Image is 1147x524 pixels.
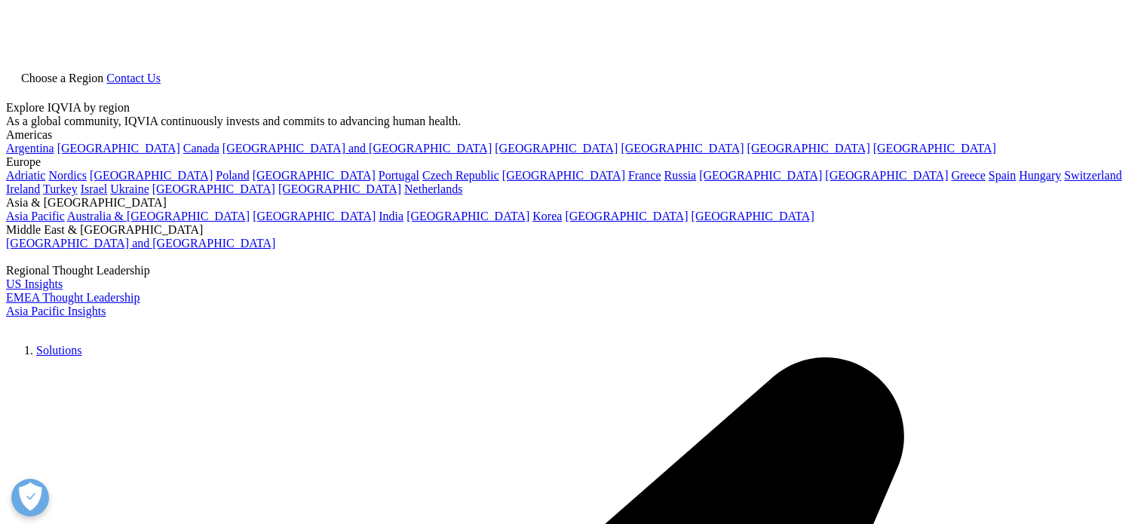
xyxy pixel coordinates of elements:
button: Open Preferences [11,479,49,516]
a: Portugal [379,169,419,182]
a: Ukraine [110,182,149,195]
div: Asia & [GEOGRAPHIC_DATA] [6,196,1141,210]
div: Europe [6,155,1141,169]
a: [GEOGRAPHIC_DATA] [253,210,376,222]
a: Adriatic [6,169,45,182]
a: [GEOGRAPHIC_DATA] [278,182,401,195]
a: [GEOGRAPHIC_DATA] [253,169,376,182]
a: Israel [81,182,108,195]
a: Switzerland [1064,169,1121,182]
a: Asia Pacific Insights [6,305,106,317]
a: [GEOGRAPHIC_DATA] [565,210,688,222]
a: Canada [183,142,219,155]
a: [GEOGRAPHIC_DATA] [825,169,948,182]
a: Korea [532,210,562,222]
a: [GEOGRAPHIC_DATA] [621,142,744,155]
a: Argentina [6,142,54,155]
a: [GEOGRAPHIC_DATA] [57,142,180,155]
a: [GEOGRAPHIC_DATA] [699,169,822,182]
a: Contact Us [106,72,161,84]
a: Greece [951,169,985,182]
a: [GEOGRAPHIC_DATA] [747,142,870,155]
div: Americas [6,128,1141,142]
a: [GEOGRAPHIC_DATA] [152,182,275,195]
a: Netherlands [404,182,462,195]
a: [GEOGRAPHIC_DATA] [406,210,529,222]
a: Russia [664,169,697,182]
a: Australia & [GEOGRAPHIC_DATA] [67,210,250,222]
a: Czech Republic [422,169,499,182]
a: Spain [989,169,1016,182]
span: Choose a Region [21,72,103,84]
a: EMEA Thought Leadership [6,291,140,304]
div: Middle East & [GEOGRAPHIC_DATA] [6,223,1141,237]
a: [GEOGRAPHIC_DATA] [502,169,625,182]
a: Hungary [1019,169,1061,182]
div: Regional Thought Leadership [6,264,1141,277]
div: Explore IQVIA by region [6,101,1141,115]
div: As a global community, IQVIA continuously invests and commits to advancing human health. [6,115,1141,128]
a: [GEOGRAPHIC_DATA] and [GEOGRAPHIC_DATA] [6,237,275,250]
a: Nordics [48,169,87,182]
a: [GEOGRAPHIC_DATA] [90,169,213,182]
a: Solutions [36,344,81,357]
a: US Insights [6,277,63,290]
a: India [379,210,403,222]
a: Turkey [43,182,78,195]
a: [GEOGRAPHIC_DATA] [495,142,618,155]
a: [GEOGRAPHIC_DATA] [873,142,996,155]
a: Ireland [6,182,40,195]
a: [GEOGRAPHIC_DATA] and [GEOGRAPHIC_DATA] [222,142,492,155]
a: France [628,169,661,182]
a: Poland [216,169,249,182]
a: Asia Pacific [6,210,65,222]
a: [GEOGRAPHIC_DATA] [692,210,814,222]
